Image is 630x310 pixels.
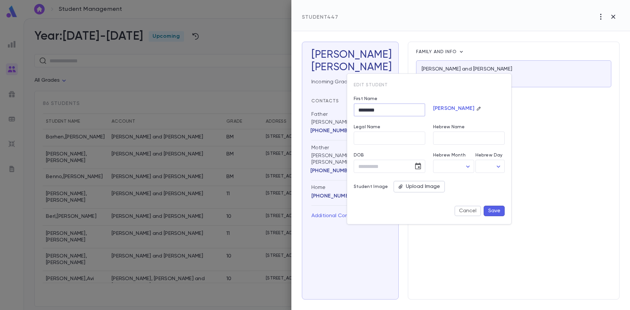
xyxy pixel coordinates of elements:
[433,105,474,112] p: [PERSON_NAME]
[475,160,505,173] div: ​
[411,160,425,173] button: Choose date
[354,153,425,158] label: DOB
[354,184,388,189] p: Student Image
[354,96,377,101] label: First Name
[475,153,502,158] label: Hebrew Day
[433,124,465,130] label: Hebrew Name
[454,206,481,216] button: Cancel
[433,153,466,158] label: Hebrew Month
[393,181,445,193] div: Upload Image
[433,160,474,173] div: ​
[484,206,505,216] button: Save
[354,83,388,87] span: Edit student
[354,124,380,130] label: Legal Name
